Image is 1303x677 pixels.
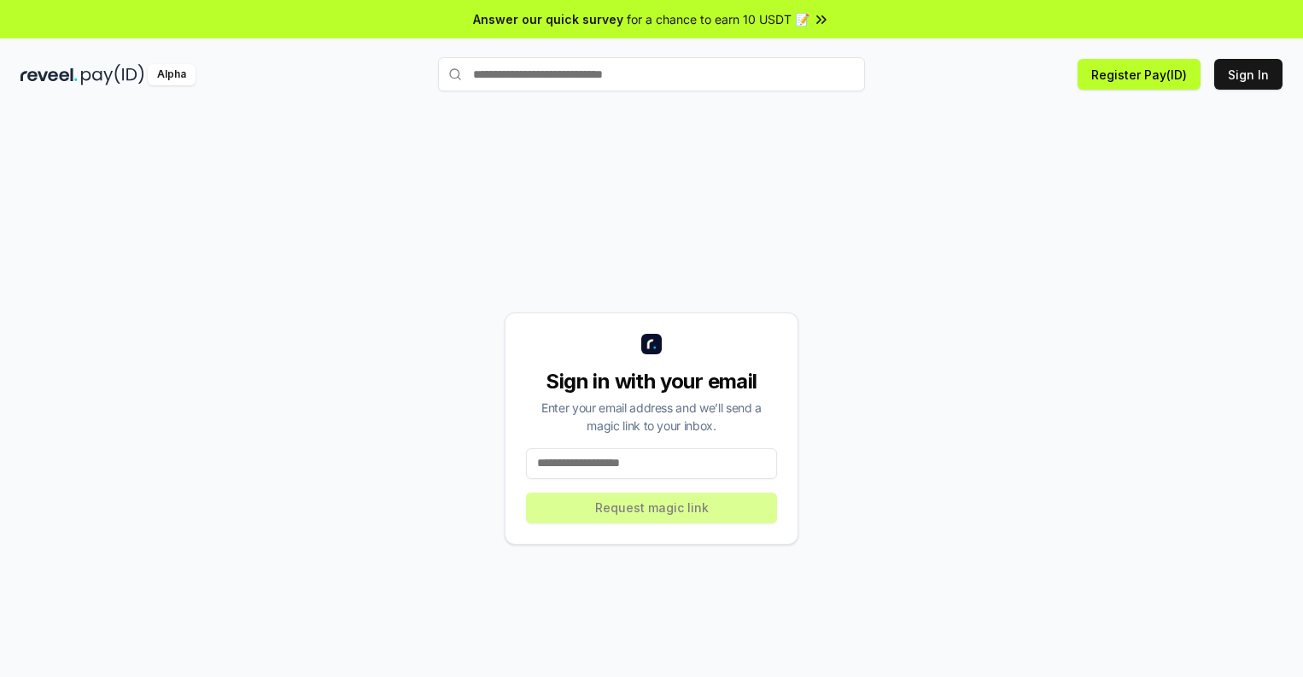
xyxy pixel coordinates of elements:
div: Sign in with your email [526,368,777,395]
button: Register Pay(ID) [1078,59,1201,90]
div: Enter your email address and we’ll send a magic link to your inbox. [526,399,777,435]
img: reveel_dark [20,64,78,85]
div: Alpha [148,64,196,85]
img: pay_id [81,64,144,85]
span: Answer our quick survey [473,10,623,28]
button: Sign In [1214,59,1283,90]
span: for a chance to earn 10 USDT 📝 [627,10,809,28]
img: logo_small [641,334,662,354]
